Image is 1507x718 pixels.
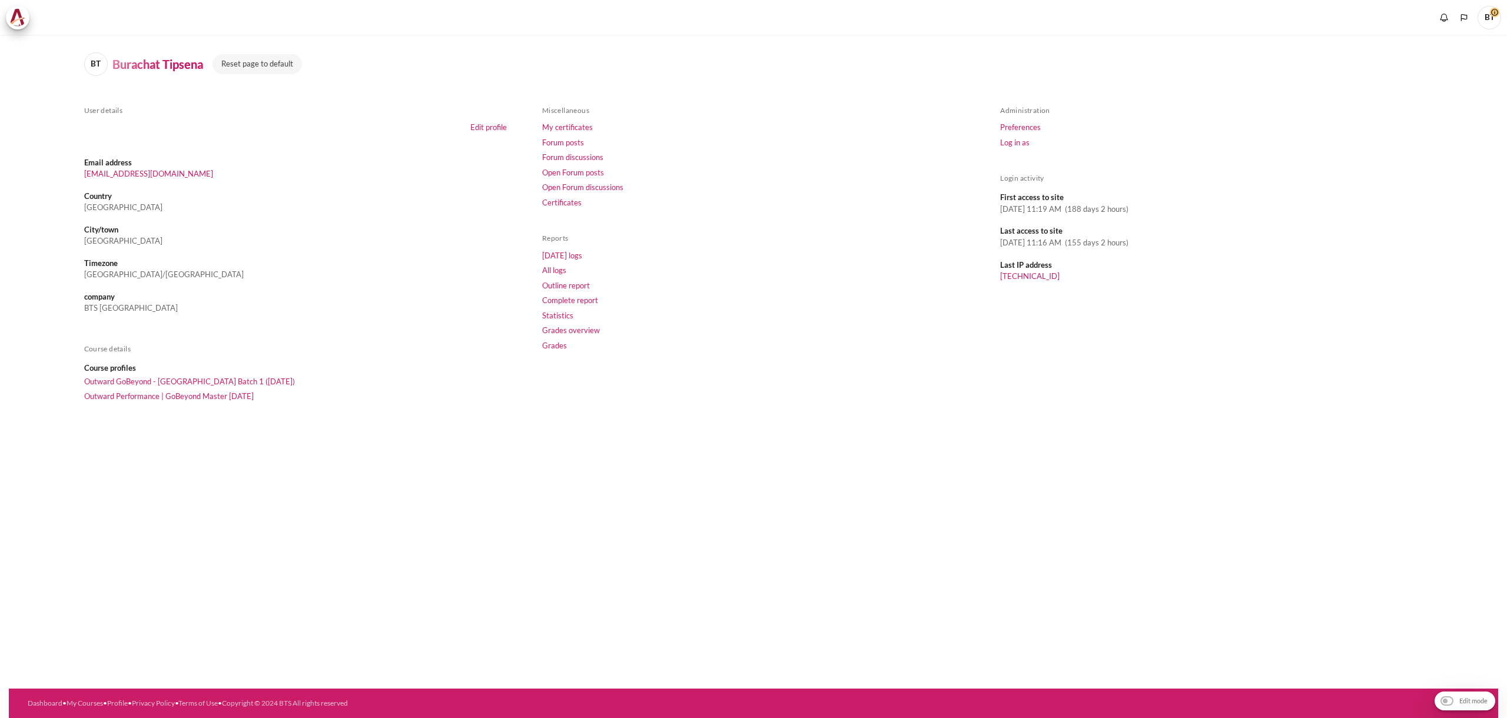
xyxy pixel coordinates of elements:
h5: Login activity [1000,174,1423,183]
span: BT [1478,6,1501,29]
a: Certificates [542,198,582,207]
a: Preferences [1000,122,1041,132]
a: Architeck Architeck [6,6,35,29]
a: Outward GoBeyond - [GEOGRAPHIC_DATA] Batch 1 ([DATE]) [84,377,295,386]
a: Grades overview [542,325,600,335]
dt: Last access to site [1000,225,1423,237]
dt: City/town [84,224,507,236]
h5: Course details [84,344,507,354]
a: Grades [542,341,567,350]
a: Open Forum discussions [542,182,623,192]
dt: Last IP address [1000,260,1423,271]
a: Forum posts [542,138,584,147]
a: Terms of Use [178,699,218,707]
div: • • • • • [28,698,851,709]
dd: [GEOGRAPHIC_DATA]/[GEOGRAPHIC_DATA] [84,269,507,281]
a: [TECHNICAL_ID] [1000,271,1060,281]
dt: Country [84,191,507,202]
a: Complete report [542,295,598,305]
dd: [GEOGRAPHIC_DATA] [84,235,507,247]
img: Architeck [9,9,26,26]
a: My Courses [67,699,103,707]
a: Forum discussions [542,152,603,162]
dt: Timezone [84,258,507,270]
dd: [DATE] 11:16 AM (155 days 2 hours) [1000,237,1423,249]
button: Reset page to default [213,54,302,74]
a: Statistics [542,311,573,320]
h5: Miscellaneous [542,106,965,115]
button: Languages [1455,9,1473,26]
a: [DATE] logs [542,251,582,260]
dt: Course profiles [84,363,507,374]
a: Dashboard [28,699,62,707]
dt: company [84,291,507,303]
a: Profile [107,699,128,707]
dd: [DATE] 11:19 AM (188 days 2 hours) [1000,204,1423,215]
a: Edit profile [470,122,507,132]
h5: Reports [542,234,965,243]
a: User menu [1478,6,1501,29]
dt: Email address [84,157,507,169]
a: Outline report [542,281,590,290]
a: [EMAIL_ADDRESS][DOMAIN_NAME] [84,169,213,178]
a: Open Forum posts [542,168,604,177]
a: Copyright © 2024 BTS All rights reserved [222,699,348,707]
span: BT [84,52,108,76]
h4: Burachat Tipsena [112,55,203,73]
a: Privacy Policy [132,699,175,707]
a: Log in as [1000,138,1030,147]
a: My certificates [542,122,593,132]
div: Show notification window with no new notifications [1435,9,1453,26]
a: All logs [542,265,566,275]
section: Content [9,35,1498,452]
dd: BTS [GEOGRAPHIC_DATA] [84,303,507,314]
h5: User details [84,106,507,115]
h5: Administration [1000,106,1423,115]
a: Outward Performance | GoBeyond Master [DATE] [84,391,254,401]
dt: First access to site [1000,192,1423,204]
dd: [GEOGRAPHIC_DATA] [84,202,507,214]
